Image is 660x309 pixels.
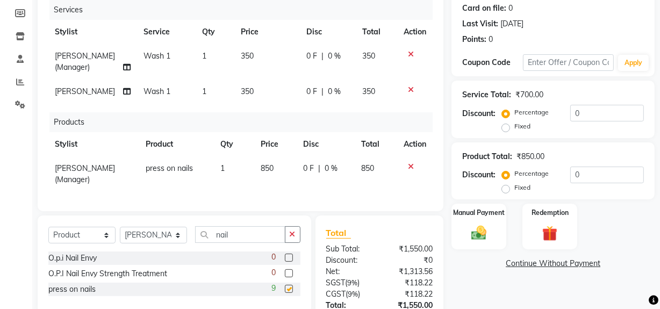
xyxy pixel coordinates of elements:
[318,243,379,255] div: Sub Total:
[318,255,379,266] div: Discount:
[462,18,498,30] div: Last Visit:
[318,289,379,300] div: ( )
[214,132,254,156] th: Qty
[220,163,225,173] span: 1
[234,20,300,44] th: Price
[261,163,274,173] span: 850
[361,163,374,173] span: 850
[48,132,139,156] th: Stylist
[462,151,512,162] div: Product Total:
[356,20,397,44] th: Total
[454,258,652,269] a: Continue Without Payment
[379,266,441,277] div: ₹1,313.56
[508,3,513,14] div: 0
[500,18,523,30] div: [DATE]
[55,51,115,72] span: [PERSON_NAME] (Manager)
[489,34,493,45] div: 0
[326,278,346,288] span: SGST
[348,278,358,287] span: 9%
[48,253,97,264] div: O.p.i Nail Envy
[241,87,254,96] span: 350
[300,20,356,44] th: Disc
[318,163,320,174] span: |
[241,51,254,61] span: 350
[467,224,491,242] img: _cash.svg
[146,163,193,173] span: press on nails
[326,289,346,299] span: CGST
[48,268,167,279] div: O.P.I Nail Envy Strength Treatment
[362,51,375,61] span: 350
[514,107,549,117] label: Percentage
[306,86,317,97] span: 0 F
[55,87,115,96] span: [PERSON_NAME]
[325,163,338,174] span: 0 %
[355,132,398,156] th: Total
[318,266,379,277] div: Net:
[362,87,375,96] span: 350
[272,267,276,278] span: 0
[462,169,496,181] div: Discount:
[397,20,433,44] th: Action
[48,284,96,295] div: press on nails
[297,132,355,156] th: Disc
[532,208,569,218] label: Redemption
[379,243,441,255] div: ₹1,550.00
[55,163,115,184] span: [PERSON_NAME] (Manager)
[137,20,195,44] th: Service
[379,289,441,300] div: ₹118.22
[514,169,549,178] label: Percentage
[516,151,544,162] div: ₹850.00
[306,51,317,62] span: 0 F
[328,86,341,97] span: 0 %
[462,57,523,68] div: Coupon Code
[254,132,297,156] th: Price
[196,20,234,44] th: Qty
[514,183,530,192] label: Fixed
[326,227,351,239] span: Total
[49,112,441,132] div: Products
[537,224,562,243] img: _gift.svg
[195,226,285,243] input: Search or Scan
[272,251,276,263] span: 0
[139,132,214,156] th: Product
[379,255,441,266] div: ₹0
[397,132,433,156] th: Action
[462,89,511,100] div: Service Total:
[453,208,505,218] label: Manual Payment
[202,51,206,61] span: 1
[321,86,324,97] span: |
[462,108,496,119] div: Discount:
[515,89,543,100] div: ₹700.00
[318,277,379,289] div: ( )
[379,277,441,289] div: ₹118.22
[462,34,486,45] div: Points:
[321,51,324,62] span: |
[618,55,649,71] button: Apply
[303,163,314,174] span: 0 F
[144,87,170,96] span: Wash 1
[48,20,137,44] th: Stylist
[462,3,506,14] div: Card on file:
[514,121,530,131] label: Fixed
[272,283,276,294] span: 9
[202,87,206,96] span: 1
[523,54,614,71] input: Enter Offer / Coupon Code
[144,51,170,61] span: Wash 1
[348,290,358,298] span: 9%
[328,51,341,62] span: 0 %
